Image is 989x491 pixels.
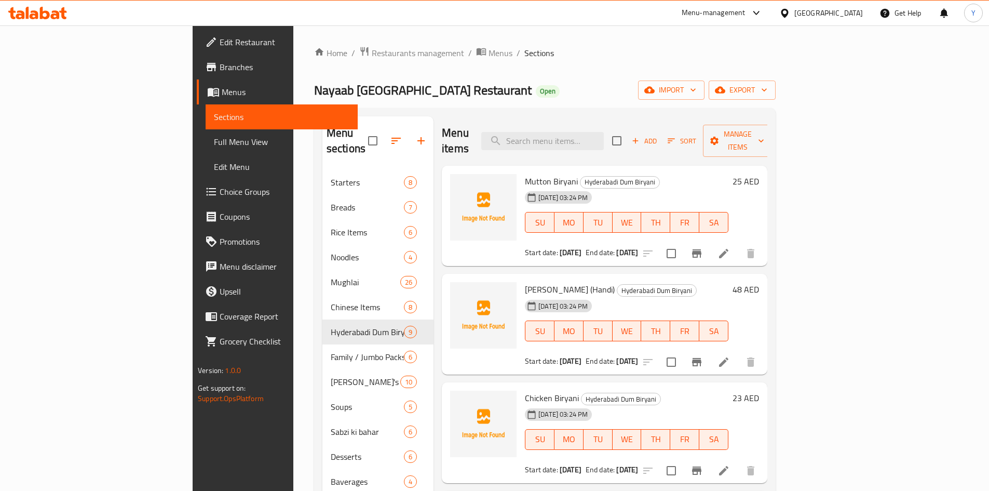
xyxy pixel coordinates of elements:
a: Menu disclaimer [197,254,358,279]
button: WE [613,321,642,341]
span: Menus [489,47,512,59]
a: Upsell [197,279,358,304]
div: Baverages [331,475,404,488]
span: Start date: [525,463,558,476]
b: [DATE] [560,246,581,259]
span: Hyderabadi Dum Biryani [617,285,696,297]
span: 6 [404,352,416,362]
div: Starters8 [322,170,433,195]
span: [DATE] 03:24 PM [534,409,592,419]
span: [DATE] 03:24 PM [534,193,592,203]
span: Version: [198,364,223,377]
a: Edit Restaurant [197,30,358,55]
span: [PERSON_NAME] (Handi) [525,282,615,297]
span: End date: [586,246,615,259]
div: Breads7 [322,195,433,220]
span: Select to update [660,243,682,264]
span: Chicken Biryani [525,390,579,406]
a: Menus [197,79,358,104]
button: SU [525,212,554,233]
span: Hyderabadi Dum Biryani [581,393,660,405]
div: Mughlai26 [322,270,433,295]
img: Chicken Biryani [450,391,517,457]
div: Desserts6 [322,444,433,469]
div: Hyderabadi Dum Biryani [617,284,697,297]
span: Restaurants management [372,47,464,59]
span: Add [630,135,658,147]
span: Choice Groups [220,185,349,198]
b: [DATE] [616,246,638,259]
span: Noodles [331,251,404,263]
a: Support.OpsPlatform [198,392,264,405]
span: Family / Jumbo Packs [331,351,404,363]
span: Get support on: [198,381,246,395]
span: 6 [404,452,416,462]
li: / [517,47,520,59]
span: 26 [401,277,416,287]
div: items [404,326,417,338]
div: Rice Items [331,226,404,238]
img: Mutton Biryani (Handi) [450,282,517,349]
span: SA [703,432,724,447]
button: SA [699,429,728,450]
span: Desserts [331,450,404,463]
button: TU [584,321,613,341]
span: [PERSON_NAME]'s Daily Special [331,376,400,388]
h6: 23 AED [733,391,759,405]
span: Grocery Checklist [220,335,349,348]
span: Breads [331,201,404,214]
span: SU [530,324,550,339]
a: Edit menu item [717,465,730,477]
span: Chinese Items [331,301,404,313]
span: Hyderabadi Dum Biryani [580,176,659,188]
span: Select to update [660,460,682,482]
span: Select to update [660,351,682,373]
div: Family / Jumbo Packs6 [322,344,433,369]
input: search [481,132,604,150]
span: Sort sections [384,128,409,153]
span: Nayaab [GEOGRAPHIC_DATA] Restaurant [314,78,532,102]
div: Menu-management [682,7,746,19]
li: / [468,47,472,59]
span: export [717,84,767,97]
span: WE [617,215,638,230]
span: FR [674,432,695,447]
a: Branches [197,55,358,79]
div: items [404,351,417,363]
div: [GEOGRAPHIC_DATA] [794,7,863,19]
span: 8 [404,302,416,312]
span: Upsell [220,285,349,298]
span: Full Menu View [214,136,349,148]
span: Edit Menu [214,161,349,173]
span: Hyderabadi Dum Biryani [331,326,404,338]
div: Chinese Items8 [322,295,433,320]
span: WE [617,324,638,339]
span: Coverage Report [220,310,349,323]
button: delete [738,350,763,375]
span: Edit Restaurant [220,36,349,48]
span: FR [674,215,695,230]
button: WE [613,212,642,233]
button: SA [699,212,728,233]
span: Open [536,87,560,96]
div: items [404,301,417,313]
div: Hyderabadi Dum Biryani [581,393,661,405]
span: MO [559,432,579,447]
button: import [638,81,705,100]
b: [DATE] [560,463,581,476]
span: Sections [214,111,349,123]
div: items [404,251,417,263]
span: Sort items [661,133,703,149]
b: [DATE] [616,354,638,368]
button: Add [628,133,661,149]
span: TU [588,432,608,447]
div: items [404,450,417,463]
span: Soups [331,401,404,413]
span: Sabzi ki bahar [331,426,404,438]
span: [DATE] 03:24 PM [534,301,592,311]
span: 7 [404,203,416,213]
span: MO [559,215,579,230]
